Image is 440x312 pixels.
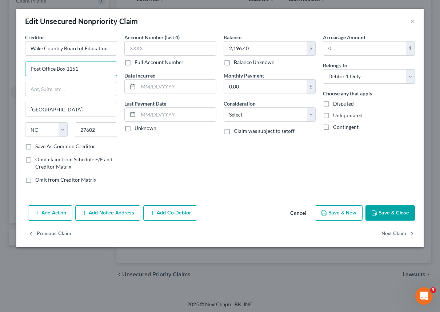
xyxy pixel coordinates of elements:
[224,42,307,55] input: 0.00
[25,34,44,40] span: Creditor
[35,177,96,183] span: Omit from Creditor Matrix
[284,206,312,221] button: Cancel
[234,59,275,66] label: Balance Unknown
[323,33,365,41] label: Arrearage Amount
[143,205,197,221] button: Add Co-Debtor
[124,41,216,56] input: XXXX
[307,42,315,55] div: $
[333,124,359,130] span: Contingent
[224,33,241,41] label: Balance
[25,62,117,76] input: Enter address...
[307,80,315,94] div: $
[25,16,138,26] div: Edit Unsecured Nonpriority Claim
[333,100,354,107] span: Disputed
[28,205,72,221] button: Add Action
[430,287,436,293] span: 3
[333,112,363,118] span: Unliquidated
[124,100,166,107] label: Last Payment Date
[415,287,433,305] iframe: Intercom live chat
[135,59,184,66] label: Full Account Number
[124,33,180,41] label: Account Number (last 4)
[315,205,363,221] button: Save & New
[35,156,112,170] span: Omit claim from Schedule E/F and Creditor Matrix
[75,122,117,137] input: Enter zip...
[323,42,406,55] input: 0.00
[35,143,95,150] label: Save As Common Creditor
[224,72,264,79] label: Monthly Payment
[25,102,117,116] input: Enter city...
[224,80,307,94] input: 0.00
[410,17,415,25] button: ×
[381,226,415,242] button: Next Claim
[138,108,216,122] input: MM/DD/YYYY
[25,41,117,56] input: Search creditor by name...
[25,82,117,96] input: Apt, Suite, etc...
[124,72,156,79] label: Date Incurred
[224,100,256,107] label: Consideration
[138,80,216,94] input: MM/DD/YYYY
[406,42,415,55] div: $
[28,226,71,242] button: Previous Claim
[323,90,372,97] label: Choose any that apply
[323,62,347,68] span: Belongs To
[135,125,156,132] label: Unknown
[234,128,295,134] span: Claim was subject to setoff
[365,205,415,221] button: Save & Close
[75,205,140,221] button: Add Notice Address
